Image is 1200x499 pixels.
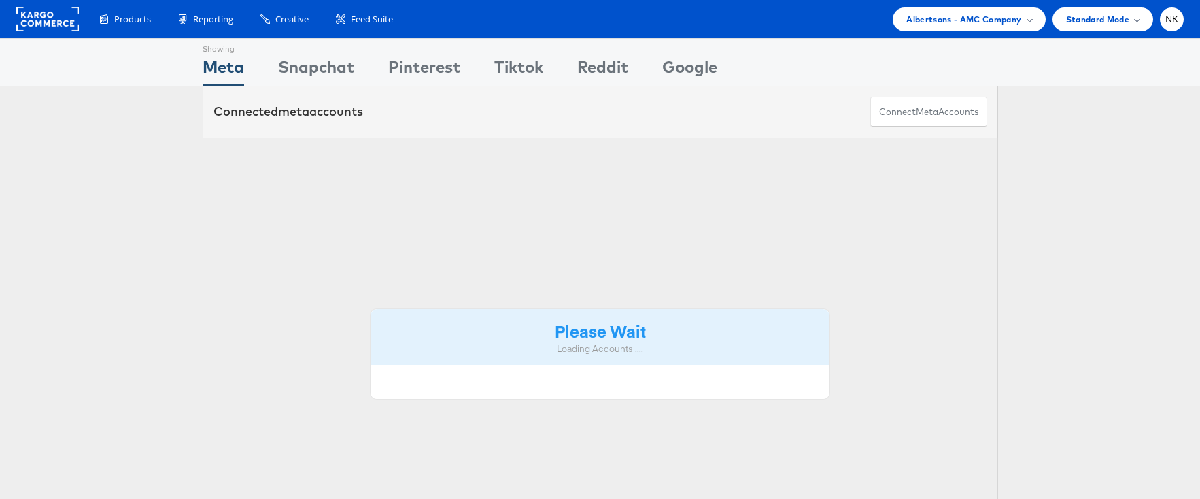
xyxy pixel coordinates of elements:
div: Showing [203,39,244,55]
span: Creative [275,13,309,26]
span: Albertsons - AMC Company [906,12,1021,27]
span: Products [114,13,151,26]
div: Tiktok [494,55,543,86]
div: Loading Accounts .... [381,342,820,355]
div: Connected accounts [213,103,363,120]
span: Reporting [193,13,233,26]
span: Feed Suite [351,13,393,26]
div: Pinterest [388,55,460,86]
div: Meta [203,55,244,86]
span: Standard Mode [1066,12,1129,27]
span: meta [278,103,309,119]
button: ConnectmetaAccounts [870,97,987,127]
span: meta [916,106,938,118]
div: Snapchat [278,55,354,86]
div: Google [662,55,717,86]
div: Reddit [577,55,628,86]
span: NK [1165,15,1179,24]
strong: Please Wait [555,319,646,342]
